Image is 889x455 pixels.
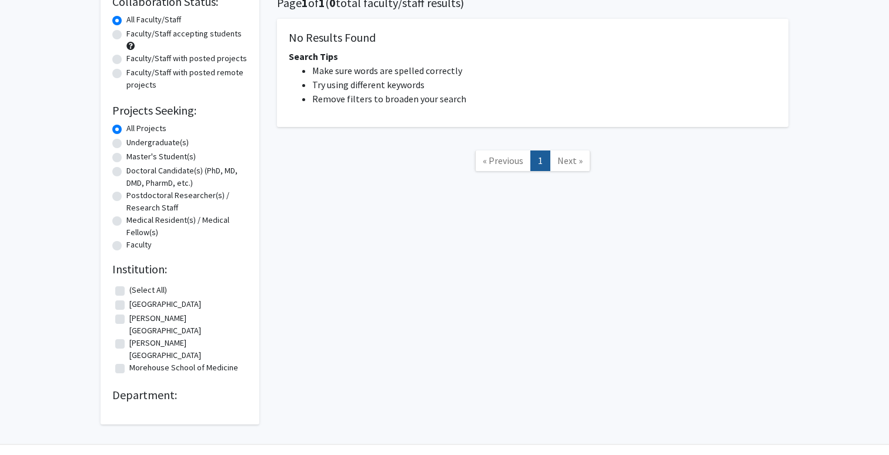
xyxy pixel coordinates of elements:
li: Try using different keywords [312,78,777,92]
h2: Institution: [112,262,248,276]
li: Make sure words are spelled correctly [312,63,777,78]
a: Next Page [550,150,590,171]
label: Doctoral Candidate(s) (PhD, MD, DMD, PharmD, etc.) [126,165,248,189]
nav: Page navigation [277,139,788,186]
h2: Department: [112,388,248,402]
label: Faculty [126,239,152,251]
label: [GEOGRAPHIC_DATA] [129,298,201,310]
label: Master's Student(s) [126,150,196,163]
a: Previous Page [475,150,531,171]
label: All Faculty/Staff [126,14,181,26]
label: Postdoctoral Researcher(s) / Research Staff [126,189,248,214]
li: Remove filters to broaden your search [312,92,777,106]
label: Faculty/Staff accepting students [126,28,242,40]
span: Search Tips [289,51,338,62]
label: Medical Resident(s) / Medical Fellow(s) [126,214,248,239]
label: All Projects [126,122,166,135]
label: [PERSON_NAME][GEOGRAPHIC_DATA] [129,337,245,362]
a: 1 [530,150,550,171]
label: (Select All) [129,284,167,296]
label: Faculty/Staff with posted remote projects [126,66,248,91]
label: Faculty/Staff with posted projects [126,52,247,65]
label: Undergraduate(s) [126,136,189,149]
label: Morehouse School of Medicine [129,362,238,374]
iframe: Chat [9,402,50,446]
span: « Previous [483,155,523,166]
span: Next » [557,155,583,166]
h5: No Results Found [289,31,777,45]
label: [PERSON_NAME][GEOGRAPHIC_DATA] [129,312,245,337]
h2: Projects Seeking: [112,103,248,118]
